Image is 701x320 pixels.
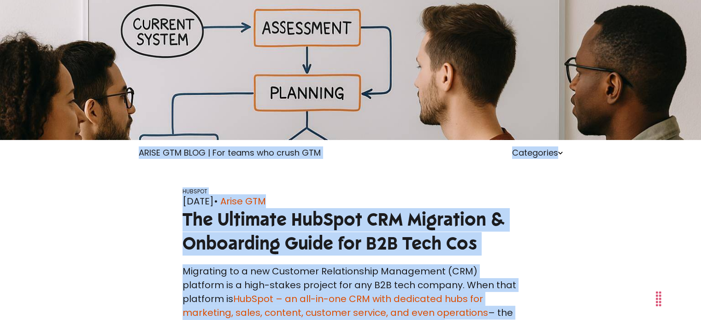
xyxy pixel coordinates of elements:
[655,276,701,320] iframe: Chat Widget
[183,292,488,319] a: HubSpot – an all-in-one CRM with dedicated hubs for marketing, sales, content, customer service, ...
[651,285,666,313] div: 拖动
[214,195,218,208] span: •
[655,276,701,320] div: 聊天小组件
[220,194,266,208] a: Arise GTM
[512,147,563,158] a: Categories
[183,187,207,195] a: HUBSPOT
[183,208,505,255] span: The Ultimate HubSpot CRM Migration & Onboarding Guide for B2B Tech Cos
[183,194,519,208] div: [DATE]
[139,147,321,158] a: ARISE GTM BLOG | For teams who crush GTM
